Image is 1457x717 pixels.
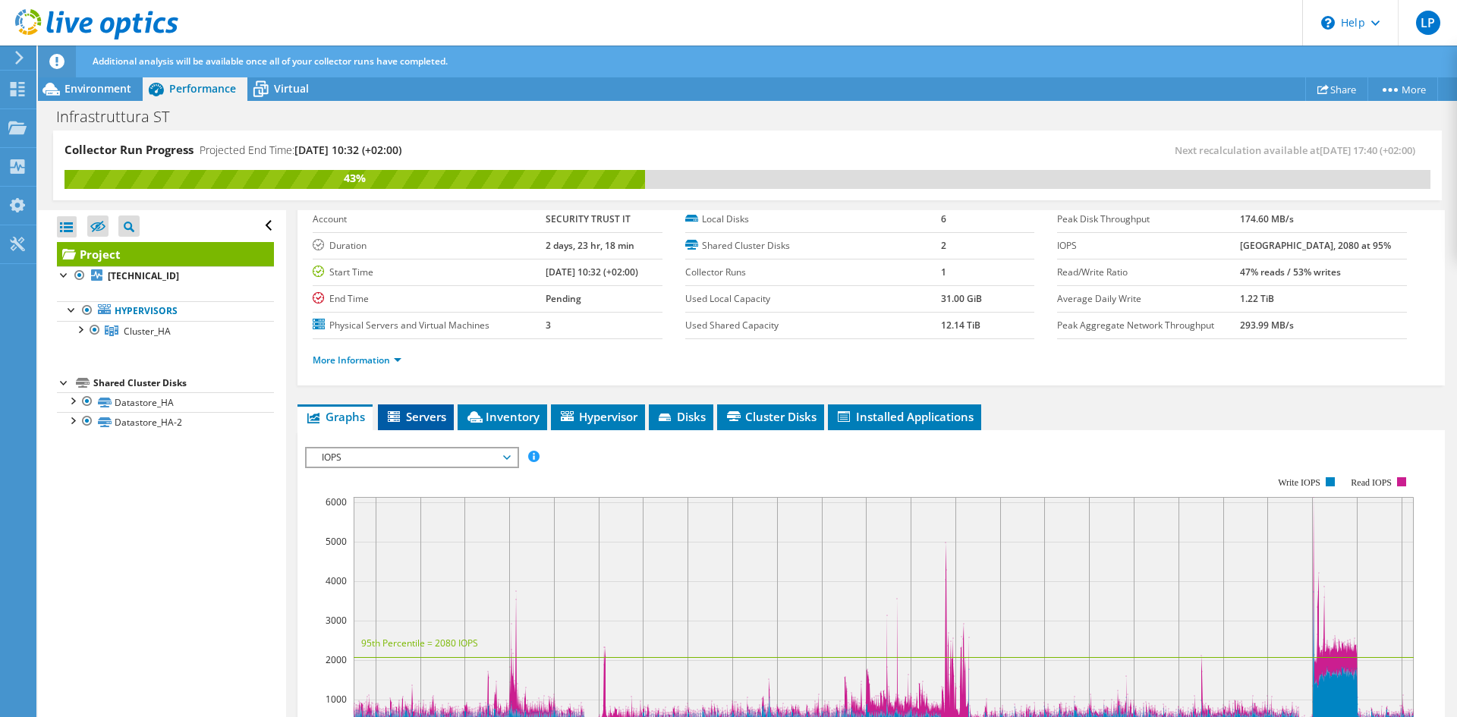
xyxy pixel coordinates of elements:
b: 3 [546,319,551,332]
b: 2 days, 23 hr, 18 min [546,239,634,252]
span: [DATE] 17:40 (+02:00) [1320,143,1415,157]
span: Virtual [274,81,309,96]
a: Share [1305,77,1368,101]
label: Account [313,212,546,227]
label: Used Local Capacity [685,291,941,307]
div: 43% [65,170,645,187]
a: More Information [313,354,401,366]
label: Start Time [313,265,546,280]
a: Hypervisors [57,301,274,321]
b: 47% reads / 53% writes [1240,266,1341,278]
a: Datastore_HA-2 [57,412,274,432]
label: Duration [313,238,546,253]
text: 3000 [326,614,347,627]
label: Local Disks [685,212,941,227]
label: IOPS [1057,238,1239,253]
b: 1.22 TiB [1240,292,1274,305]
label: Collector Runs [685,265,941,280]
span: LP [1416,11,1440,35]
b: [DATE] 10:32 (+02:00) [546,266,638,278]
label: Peak Aggregate Network Throughput [1057,318,1239,333]
span: Next recalculation available at [1175,143,1423,157]
text: Write IOPS [1278,477,1320,488]
span: Additional analysis will be available once all of your collector runs have completed. [93,55,448,68]
span: Cluster_HA [124,325,171,338]
span: Graphs [305,409,365,424]
label: Shared Cluster Disks [685,238,941,253]
a: [TECHNICAL_ID] [57,266,274,286]
b: SECURITY TRUST IT [546,212,631,225]
b: 6 [941,212,946,225]
label: Physical Servers and Virtual Machines [313,318,546,333]
span: Environment [65,81,131,96]
span: Installed Applications [835,409,974,424]
span: Disks [656,409,706,424]
span: Cluster Disks [725,409,817,424]
text: 1000 [326,693,347,706]
b: 1 [941,266,946,278]
b: 174.60 MB/s [1240,212,1294,225]
a: More [1367,77,1438,101]
span: Inventory [465,409,540,424]
a: Cluster_HA [57,321,274,341]
label: Peak Disk Throughput [1057,212,1239,227]
b: [GEOGRAPHIC_DATA], 2080 at 95% [1240,239,1391,252]
a: Project [57,242,274,266]
text: 6000 [326,495,347,508]
text: Read IOPS [1352,477,1392,488]
b: 12.14 TiB [941,319,980,332]
b: [TECHNICAL_ID] [108,269,179,282]
text: 2000 [326,653,347,666]
label: Used Shared Capacity [685,318,941,333]
label: Read/Write Ratio [1057,265,1239,280]
span: Performance [169,81,236,96]
text: 4000 [326,574,347,587]
h1: Infrastruttura ST [49,108,193,125]
svg: \n [1321,16,1335,30]
span: Hypervisor [559,409,637,424]
b: Pending [546,292,581,305]
label: End Time [313,291,546,307]
b: 31.00 GiB [941,292,982,305]
text: 95th Percentile = 2080 IOPS [361,637,478,649]
div: Shared Cluster Disks [93,374,274,392]
text: 5000 [326,535,347,548]
b: 293.99 MB/s [1240,319,1294,332]
b: 2 [941,239,946,252]
span: [DATE] 10:32 (+02:00) [294,143,401,157]
span: Servers [385,409,446,424]
span: IOPS [314,448,509,467]
label: Average Daily Write [1057,291,1239,307]
h4: Projected End Time: [200,142,401,159]
a: Datastore_HA [57,392,274,412]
